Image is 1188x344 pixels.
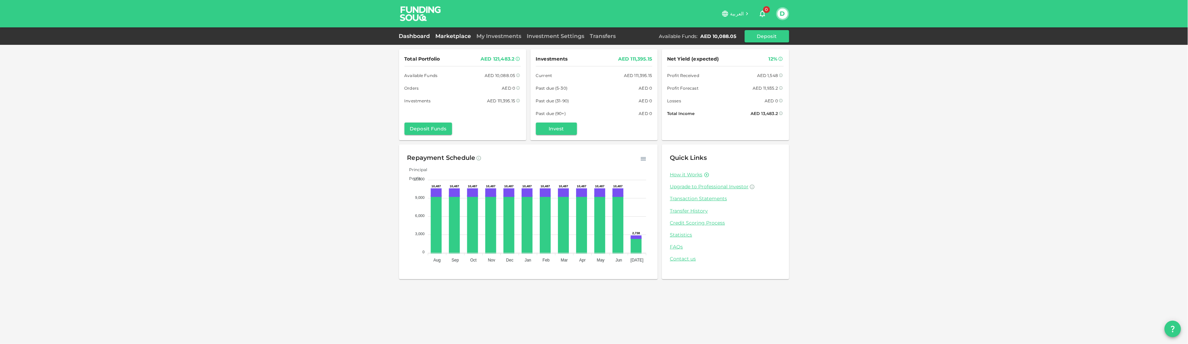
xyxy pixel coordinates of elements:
[670,195,781,202] a: Transaction Statements
[415,214,425,218] tspan: 6,000
[597,258,604,263] tspan: May
[763,6,770,13] span: 0
[405,85,419,92] span: Orders
[618,55,652,63] div: AED 111,395.15
[751,110,778,117] div: AED 13,483.2
[536,97,569,104] span: Past due (31-90)
[757,72,778,79] div: AED 1,548
[536,123,577,135] button: Invest
[422,250,424,254] tspan: 0
[405,72,438,79] span: Available Funds
[670,183,749,190] span: Upgrade to Professional Investor
[405,123,452,135] button: Deposit Funds
[670,171,703,178] a: How it Works
[485,72,515,79] div: AED 10,088.05
[433,258,440,263] tspan: Aug
[399,33,433,39] a: Dashboard
[670,220,781,226] a: Credit Scoring Process
[730,11,744,17] span: العربية
[659,33,698,40] div: Available Funds :
[701,33,737,40] div: AED 10,088.05
[756,7,769,21] button: 0
[587,33,619,39] a: Transfers
[579,258,586,263] tspan: Apr
[615,258,622,263] tspan: Jun
[487,97,515,104] div: AED 111,395.15
[745,30,789,42] button: Deposit
[506,258,513,263] tspan: Dec
[525,258,531,263] tspan: Jan
[778,9,788,19] button: D
[524,33,587,39] a: Investment Settings
[536,55,568,63] span: Investments
[405,55,440,63] span: Total Portfolio
[667,72,700,79] span: Profit Received
[470,258,477,263] tspan: Oct
[433,33,474,39] a: Marketplace
[670,154,707,162] span: Quick Links
[765,97,778,104] div: AED 0
[413,177,424,181] tspan: 12,000
[667,97,681,104] span: Losses
[624,72,652,79] div: AED 111,395.15
[561,258,568,263] tspan: Mar
[670,244,781,250] a: FAQs
[536,110,566,117] span: Past due (90+)
[667,55,719,63] span: Net Yield (expected)
[451,258,459,263] tspan: Sep
[404,176,421,181] span: Profit
[502,85,515,92] div: AED 0
[405,97,431,104] span: Investments
[536,85,568,92] span: Past due (5-30)
[415,195,425,200] tspan: 9,000
[670,183,781,190] a: Upgrade to Professional Investor
[670,232,781,238] a: Statistics
[404,167,427,172] span: Principal
[639,110,652,117] div: AED 0
[488,258,495,263] tspan: Nov
[670,256,781,262] a: Contact us
[667,85,699,92] span: Profit Forecast
[769,55,777,63] div: 12%
[1165,321,1181,337] button: question
[753,85,778,92] div: AED 11,935.2
[630,258,643,263] tspan: [DATE]
[667,110,695,117] span: Total Income
[407,153,475,164] div: Repayment Schedule
[639,85,652,92] div: AED 0
[415,232,425,236] tspan: 3,000
[481,55,515,63] div: AED 121,483.2
[639,97,652,104] div: AED 0
[670,208,781,214] a: Transfer History
[542,258,550,263] tspan: Feb
[536,72,552,79] span: Current
[474,33,524,39] a: My Investments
